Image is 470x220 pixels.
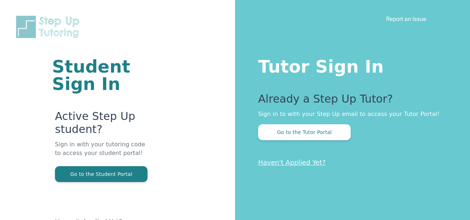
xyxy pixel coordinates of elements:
[55,171,148,177] a: Go to the Student Portal
[258,129,351,135] a: Go to the Tutor Portal
[386,15,426,22] a: Report an Issue
[258,55,441,75] h1: Tutor Sign In
[258,159,326,166] a: Haven't Applied Yet?
[55,110,148,140] p: Active Step Up student?
[55,140,148,166] p: Sign in with your tutoring code to access your student portal!
[258,110,441,118] p: Sign in to with your Step Up email to access your Tutor Portal!
[52,58,148,92] h1: Student Sign In
[258,124,351,140] button: Go to the Tutor Portal
[14,14,84,39] img: Step Up Tutoring horizontal logo
[55,166,148,182] button: Go to the Student Portal
[258,92,441,110] p: Already a Step Up Tutor?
